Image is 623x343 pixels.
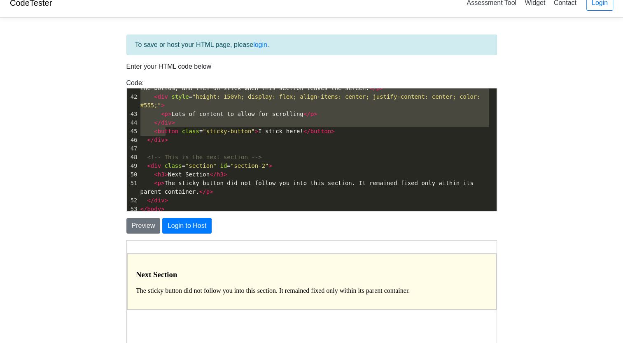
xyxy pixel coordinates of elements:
[147,197,154,204] span: </
[268,162,272,169] span: >
[171,119,175,126] span: >
[127,153,139,162] div: 48
[165,197,168,204] span: >
[161,206,164,212] span: >
[154,171,157,178] span: <
[126,35,497,55] div: To save or host your HTML page, please .
[168,111,171,117] span: >
[203,128,254,134] span: "sticky-button"
[253,41,267,48] a: login
[127,136,139,144] div: 46
[162,218,212,234] button: Login to Host
[165,111,168,117] span: p
[165,137,168,143] span: >
[165,171,168,178] span: >
[9,46,361,54] p: The sticky button did not follow you into this section. It remained fixed only within its parent ...
[126,62,497,72] p: Enter your HTML code below
[147,162,150,169] span: <
[303,111,310,117] span: </
[210,188,213,195] span: >
[158,93,168,100] span: div
[140,171,227,178] span: Next Section
[161,180,164,186] span: >
[199,188,206,195] span: </
[161,119,171,126] span: div
[303,128,310,134] span: </
[151,162,161,169] span: div
[127,144,139,153] div: 47
[140,111,317,117] span: Lots of content to allow for scrolling
[331,128,334,134] span: >
[161,102,164,109] span: >
[161,111,164,117] span: <
[171,93,189,100] span: style
[224,171,227,178] span: >
[126,218,161,234] button: Preview
[220,162,227,169] span: id
[231,162,269,169] span: "section-2"
[154,180,157,186] span: <
[310,128,331,134] span: button
[127,196,139,205] div: 52
[206,188,210,195] span: p
[158,128,179,134] span: button
[158,180,161,186] span: p
[127,93,139,101] div: 42
[120,78,503,211] div: Code:
[210,171,217,178] span: </
[140,180,477,195] span: The sticky button did not follow you into this section. It remained fixed only within its parent ...
[127,205,139,213] div: 53
[9,30,361,39] h3: Next Section
[147,137,154,143] span: </
[185,162,217,169] span: "section"
[154,137,164,143] span: div
[217,171,224,178] span: h3
[127,170,139,179] div: 50
[140,206,147,212] span: </
[165,162,182,169] span: class
[140,162,272,169] span: = =
[154,93,157,100] span: <
[158,171,165,178] span: h3
[154,119,161,126] span: </
[127,110,139,118] div: 43
[127,118,139,127] div: 44
[127,162,139,170] div: 49
[314,111,317,117] span: >
[154,128,157,134] span: <
[310,111,314,117] span: p
[140,128,335,134] span: = I stick here!
[127,127,139,136] div: 45
[154,197,164,204] span: div
[140,93,484,109] span: "height: 150vh; display: flex; align-items: center; justify-content: center; color: #555;"
[147,206,161,212] span: body
[255,128,258,134] span: >
[140,93,484,109] span: =
[147,154,261,160] span: <!-- This is the next section -->
[182,128,199,134] span: class
[127,179,139,188] div: 51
